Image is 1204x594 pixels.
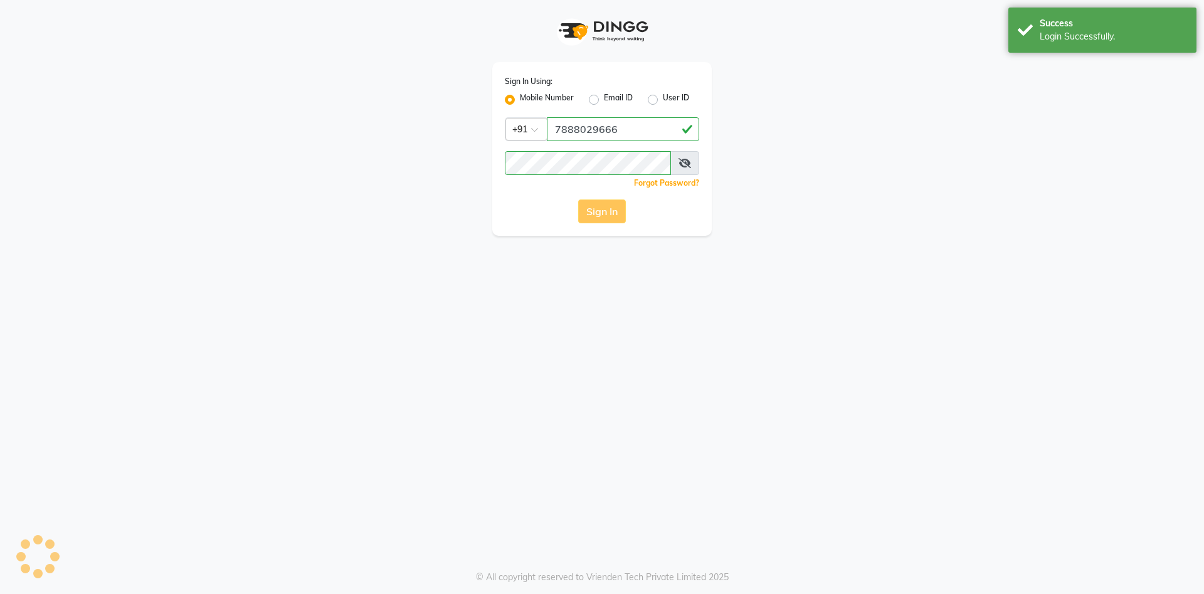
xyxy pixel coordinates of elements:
div: Login Successfully. [1040,30,1187,43]
a: Forgot Password? [634,178,699,188]
img: logo1.svg [552,13,652,50]
label: Sign In Using: [505,76,552,87]
label: Mobile Number [520,92,574,107]
input: Username [505,151,671,175]
input: Username [547,117,699,141]
label: User ID [663,92,689,107]
div: Success [1040,17,1187,30]
label: Email ID [604,92,633,107]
